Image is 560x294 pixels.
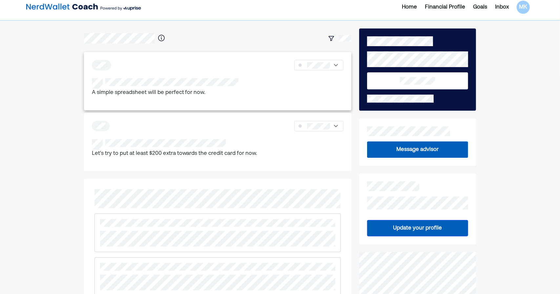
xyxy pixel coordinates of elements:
button: Message advisor [367,141,468,158]
div: MK [517,1,530,14]
div: Financial Profile [425,3,465,11]
div: Goals [473,3,487,11]
div: Home [402,3,417,11]
p: A simple spreadsheet will be perfect for now. [92,89,239,97]
button: Update your profile [367,220,468,236]
div: Inbox [495,3,509,11]
p: Let's try to put at least $200 extra towards the credit card for now. [92,150,258,158]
